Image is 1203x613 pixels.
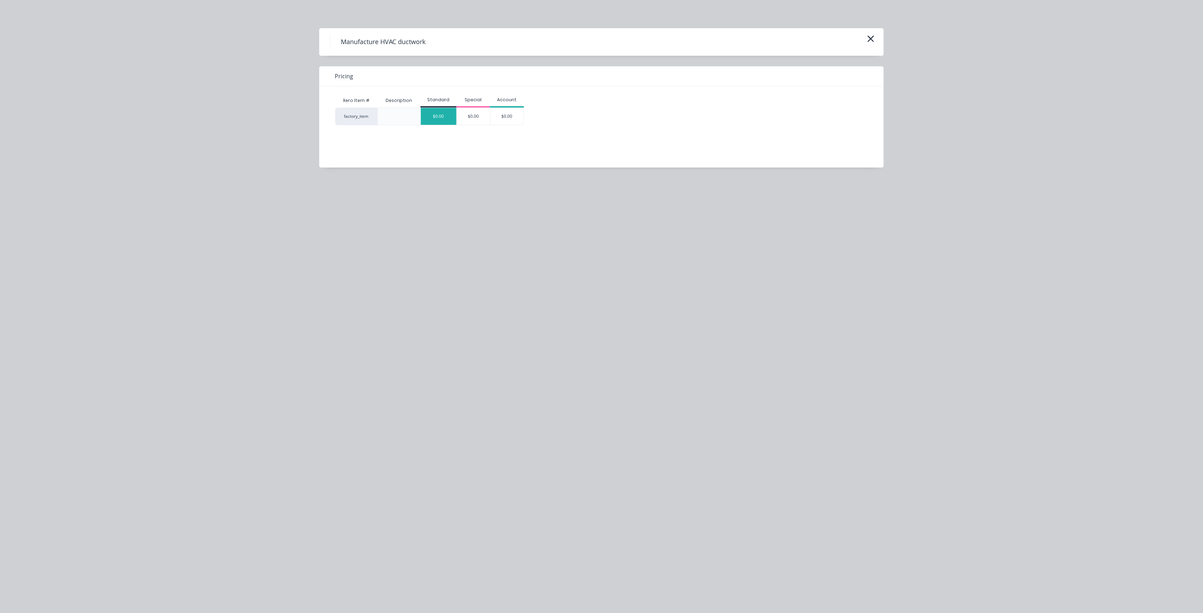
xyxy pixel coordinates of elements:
[421,108,457,125] div: $0.00
[335,93,377,108] div: Xero Item #
[421,97,457,103] div: Standard
[457,97,490,103] div: Special
[380,92,418,109] div: Description
[335,108,377,125] div: factory_item
[330,35,436,49] h4: Manufacture HVAC ductwork
[490,97,524,103] div: Account
[490,108,524,125] div: $0.00
[335,72,353,80] span: Pricing
[457,108,490,125] div: $0.00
